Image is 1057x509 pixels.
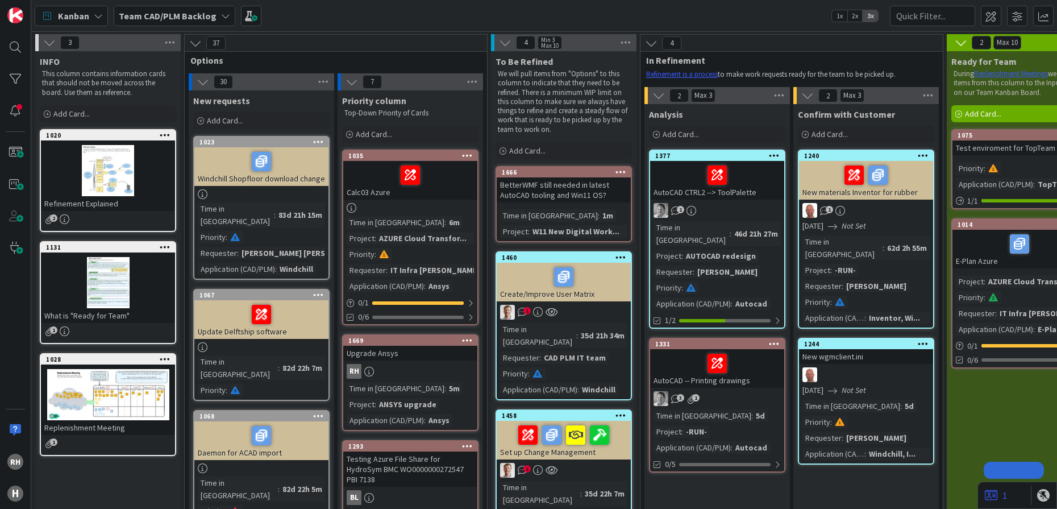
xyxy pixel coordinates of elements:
span: : [1033,178,1035,191]
div: CAD PLM IT team [541,351,609,364]
div: 1460Create/Improve User Matrix [497,253,631,301]
div: Daemon for ACAD import [194,421,328,460]
div: 1131What is "Ready for Team" [41,242,175,323]
p: to make work requests ready for the team to be picked up. [646,70,930,79]
div: 1028 [46,355,175,363]
div: 5m [446,382,463,395]
a: 1035Calc03 AzureTime in [GEOGRAPHIC_DATA]:6mProject:AZURE Cloud Transfor...Priority:Requester:IT ... [342,150,478,325]
span: 2 [972,36,991,49]
div: Windchill Shopfloor download change [194,147,328,186]
div: 1023 [199,138,328,146]
div: [PERSON_NAME] [PERSON_NAME] [239,247,367,259]
div: 1067 [199,291,328,299]
p: Top-Down Priority of Cards [344,109,476,118]
div: 1028Replenishment Meeting [41,354,175,435]
div: Priority [802,296,830,308]
span: Add Card... [812,129,848,139]
div: 46d 21h 27m [731,227,781,240]
span: 0/5 [665,458,676,470]
div: Max 3 [694,93,712,98]
div: Time in [GEOGRAPHIC_DATA] [500,209,598,222]
a: 1666BetterWMF still needed in latest AutoCAD tooling and Win11 OS?Time in [GEOGRAPHIC_DATA]:1mPro... [496,166,632,242]
div: Refinement Explained [41,196,175,211]
img: AV [654,391,668,406]
a: Refinement is a process [646,69,718,79]
div: 83d 21h 15m [276,209,325,221]
div: Autocad [733,441,770,454]
span: 1 [523,465,531,473]
div: 82d 22h 5m [280,483,325,495]
div: Time in [GEOGRAPHIC_DATA] [347,382,444,395]
span: 4 [516,36,535,49]
a: 1131What is "Ready for Team" [40,241,176,344]
span: : [842,432,843,444]
span: 1 [523,307,531,314]
a: 1460Create/Improve User MatrixBOTime in [GEOGRAPHIC_DATA]:35d 21h 34mRequester:CAD PLM IT teamPri... [496,251,632,400]
div: RH [343,364,477,379]
span: INFO [40,56,60,67]
span: : [528,225,530,238]
div: ANSYS upgrade [376,398,439,411]
div: Requester [347,264,386,276]
span: 2 [669,89,689,102]
div: [PERSON_NAME] [843,280,909,292]
div: 1240 [799,151,933,161]
div: 1m [600,209,616,222]
div: Priority [198,384,226,396]
div: Time in [GEOGRAPHIC_DATA] [500,323,576,348]
div: 1020 [41,130,175,140]
div: 6m [446,216,463,229]
span: Priority column [342,95,406,106]
div: 1131 [46,243,175,251]
span: : [275,263,277,275]
div: AutoCAD CTRL2 --> ToolPalette [650,161,784,200]
span: : [730,227,731,240]
span: 2 [50,214,57,222]
div: [PERSON_NAME] [843,432,909,444]
div: Requester [802,280,842,292]
span: : [995,307,997,320]
span: : [731,297,733,310]
div: Priority [198,231,226,243]
div: BO [497,463,631,478]
span: : [237,247,239,259]
a: 1240New materials Inventor for rubberRK[DATE]Not SetTime in [GEOGRAPHIC_DATA]:62d 2h 55mProject:-... [798,150,934,329]
div: Update Delftship software [194,300,328,339]
div: Project [500,225,528,238]
div: 1377AutoCAD CTRL2 --> ToolPalette [650,151,784,200]
div: 1669 [343,336,477,346]
span: : [278,362,280,374]
div: Application (CAD/PLM) [198,263,275,275]
img: RK [802,367,817,382]
div: RH [347,364,361,379]
span: : [278,483,280,495]
div: 1028 [41,354,175,365]
div: 35d 22h 7m [582,487,627,500]
div: Project [654,250,681,262]
div: 1068 [194,411,328,421]
span: : [883,242,884,254]
div: AV [650,391,784,406]
div: AV [650,203,784,218]
div: AZURE Cloud Transfor... [376,232,469,245]
span: [DATE] [802,384,823,396]
div: Time in [GEOGRAPHIC_DATA] [500,481,580,506]
p: We will pull items from "Options" to this column to indicate that they need to be refined. There ... [498,69,630,134]
a: 1067Update Delftship softwareTime in [GEOGRAPHIC_DATA]:82d 22h 7mPriority: [193,289,330,401]
span: : [374,248,376,260]
div: Time in [GEOGRAPHIC_DATA] [654,409,751,422]
span: : [226,231,227,243]
span: 1 / 1 [967,195,978,207]
div: Time in [GEOGRAPHIC_DATA] [802,400,900,412]
span: : [444,216,446,229]
div: Time in [GEOGRAPHIC_DATA] [802,235,883,260]
div: BetterWMF still needed in latest AutoCAD tooling and Win11 OS? [497,177,631,202]
span: Ready for Team [951,56,1017,67]
a: 1028Replenishment Meeting [40,353,176,456]
span: 2x [847,10,863,22]
a: 1244New wgmclient.iniRK[DATE]Not SetTime in [GEOGRAPHIC_DATA]:5dPriority:Requester:[PERSON_NAME]A... [798,338,934,465]
div: 1460 [497,253,631,263]
div: 1458 [497,411,631,421]
div: Project [802,264,830,276]
span: 1 [692,394,700,402]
